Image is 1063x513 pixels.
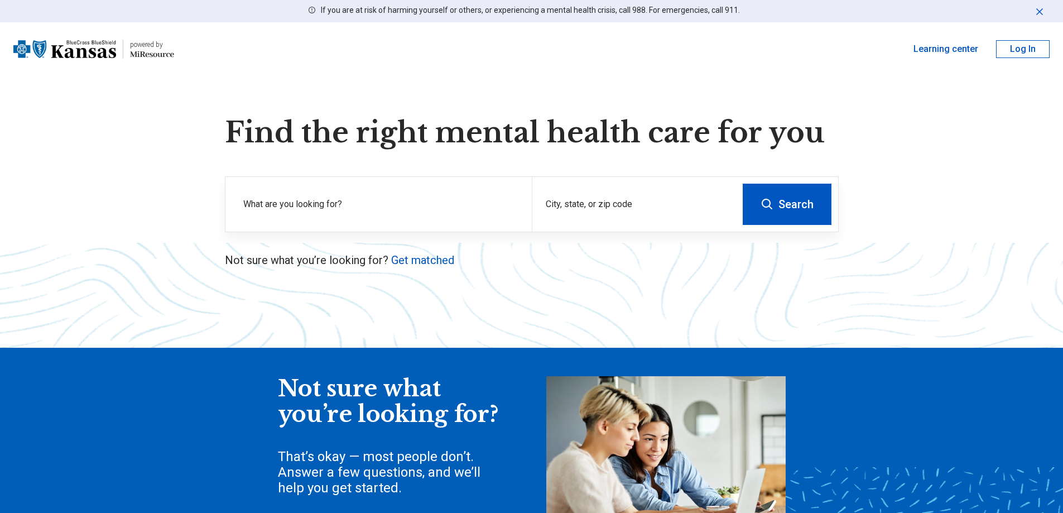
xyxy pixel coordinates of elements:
button: Log In [996,40,1050,58]
label: What are you looking for? [243,198,518,211]
p: Not sure what you’re looking for? [225,252,839,268]
a: Blue Cross Blue Shield Kansaspowered by [13,36,174,63]
a: Learning center [913,42,978,56]
div: Not sure what you’re looking for? [278,376,501,427]
button: Search [743,184,831,225]
button: Dismiss [1034,4,1045,18]
a: Get matched [391,253,454,267]
div: powered by [130,40,174,50]
h1: Find the right mental health care for you [225,116,839,150]
img: Blue Cross Blue Shield Kansas [13,36,116,63]
div: That’s okay — most people don’t. Answer a few questions, and we’ll help you get started. [278,449,501,496]
p: If you are at risk of harming yourself or others, or experiencing a mental health crisis, call 98... [321,4,740,16]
